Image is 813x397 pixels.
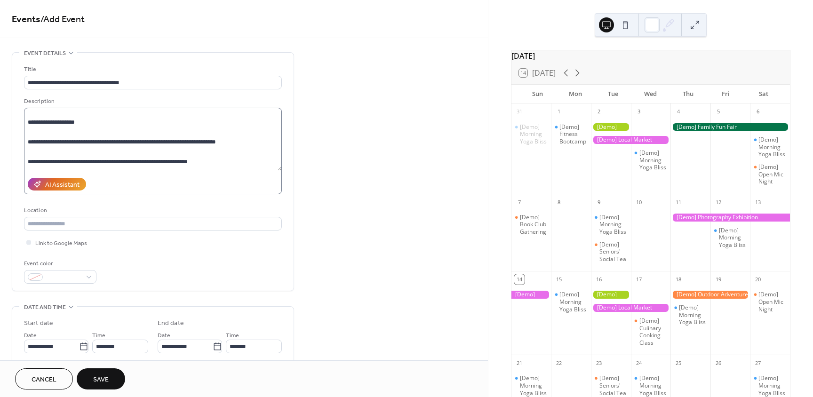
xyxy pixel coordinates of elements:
[591,214,631,236] div: [Demo] Morning Yoga Bliss
[559,291,587,313] div: [Demo] Morning Yoga Bliss
[158,318,184,328] div: End date
[158,331,170,341] span: Date
[634,197,644,207] div: 10
[511,291,551,299] div: [Demo] Photography Exhibition
[511,50,790,62] div: [DATE]
[673,197,684,207] div: 11
[673,358,684,368] div: 25
[753,274,763,285] div: 20
[24,96,280,106] div: Description
[32,375,56,385] span: Cancel
[634,358,644,368] div: 24
[750,163,790,185] div: [Demo] Open Mic Night
[758,374,786,397] div: [Demo] Morning Yoga Bliss
[24,259,95,269] div: Event color
[594,197,604,207] div: 9
[520,374,548,397] div: [Demo] Morning Yoga Bliss
[745,85,782,103] div: Sat
[520,214,548,236] div: [Demo] Book Club Gathering
[45,180,80,190] div: AI Assistant
[713,358,724,368] div: 26
[591,374,631,397] div: [Demo] Seniors' Social Tea
[24,48,66,58] span: Event details
[753,358,763,368] div: 27
[753,197,763,207] div: 13
[594,107,604,117] div: 2
[591,291,631,299] div: [Demo] Gardening Workshop
[551,291,591,313] div: [Demo] Morning Yoga Bliss
[634,274,644,285] div: 17
[514,197,525,207] div: 7
[594,358,604,368] div: 23
[35,238,87,248] span: Link to Google Maps
[632,85,670,103] div: Wed
[713,274,724,285] div: 19
[511,123,551,145] div: [Demo] Morning Yoga Bliss
[670,304,710,326] div: [Demo] Morning Yoga Bliss
[591,136,670,144] div: [Demo] Local Market
[670,85,707,103] div: Thu
[557,85,594,103] div: Mon
[670,123,790,131] div: [Demo] Family Fun Fair
[599,374,627,397] div: [Demo] Seniors' Social Tea
[673,107,684,117] div: 4
[514,274,525,285] div: 14
[554,107,564,117] div: 1
[591,123,631,131] div: [Demo] Gardening Workshop
[631,374,671,397] div: [Demo] Morning Yoga Bliss
[93,375,109,385] span: Save
[226,331,239,341] span: Time
[92,331,105,341] span: Time
[514,107,525,117] div: 31
[758,163,786,185] div: [Demo] Open Mic Night
[750,374,790,397] div: [Demo] Morning Yoga Bliss
[591,241,631,263] div: [Demo] Seniors' Social Tea
[520,123,548,145] div: [Demo] Morning Yoga Bliss
[594,274,604,285] div: 16
[24,318,53,328] div: Start date
[519,85,557,103] div: Sun
[15,368,73,389] button: Cancel
[24,64,280,74] div: Title
[719,227,747,249] div: [Demo] Morning Yoga Bliss
[713,107,724,117] div: 5
[511,214,551,236] div: [Demo] Book Club Gathering
[639,374,667,397] div: [Demo] Morning Yoga Bliss
[670,214,790,222] div: [Demo] Photography Exhibition
[12,10,40,29] a: Events
[28,178,86,191] button: AI Assistant
[24,331,37,341] span: Date
[634,107,644,117] div: 3
[673,274,684,285] div: 18
[750,136,790,158] div: [Demo] Morning Yoga Bliss
[554,358,564,368] div: 22
[631,317,671,346] div: [Demo] Culinary Cooking Class
[551,123,591,145] div: [Demo] Fitness Bootcamp
[758,136,786,158] div: [Demo] Morning Yoga Bliss
[24,206,280,215] div: Location
[753,107,763,117] div: 6
[707,85,745,103] div: Fri
[559,123,587,145] div: [Demo] Fitness Bootcamp
[758,291,786,313] div: [Demo] Open Mic Night
[710,227,750,249] div: [Demo] Morning Yoga Bliss
[40,10,85,29] span: / Add Event
[713,197,724,207] div: 12
[599,241,627,263] div: [Demo] Seniors' Social Tea
[511,374,551,397] div: [Demo] Morning Yoga Bliss
[670,291,750,299] div: [Demo] Outdoor Adventure Day
[594,85,632,103] div: Tue
[599,214,627,236] div: [Demo] Morning Yoga Bliss
[591,304,670,312] div: [Demo] Local Market
[639,149,667,171] div: [Demo] Morning Yoga Bliss
[750,291,790,313] div: [Demo] Open Mic Night
[554,274,564,285] div: 15
[24,302,66,312] span: Date and time
[679,304,707,326] div: [Demo] Morning Yoga Bliss
[639,317,667,346] div: [Demo] Culinary Cooking Class
[77,368,125,389] button: Save
[514,358,525,368] div: 21
[554,197,564,207] div: 8
[631,149,671,171] div: [Demo] Morning Yoga Bliss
